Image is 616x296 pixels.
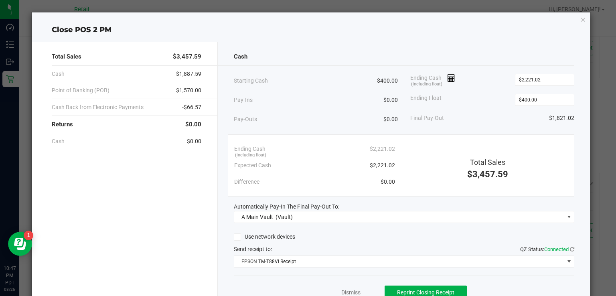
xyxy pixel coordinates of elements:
[520,246,574,252] span: QZ Status:
[410,114,444,122] span: Final Pay-Out
[185,120,201,129] span: $0.00
[52,52,81,61] span: Total Sales
[381,178,395,186] span: $0.00
[8,232,32,256] iframe: Resource center
[176,86,201,95] span: $1,570.00
[410,74,455,86] span: Ending Cash
[24,231,33,240] iframe: Resource center unread badge
[470,158,505,166] span: Total Sales
[234,256,564,267] span: EPSON TM-T88VI Receipt
[234,233,295,241] label: Use network devices
[370,161,395,170] span: $2,221.02
[234,77,268,85] span: Starting Cash
[383,96,398,104] span: $0.00
[52,116,202,133] div: Returns
[234,203,339,210] span: Automatically Pay-In The Final Pay-Out To:
[467,169,508,179] span: $3,457.59
[52,137,65,146] span: Cash
[182,103,201,112] span: -$66.57
[234,96,253,104] span: Pay-Ins
[234,115,257,124] span: Pay-Outs
[235,152,266,159] span: (including float)
[411,81,442,88] span: (including float)
[52,70,65,78] span: Cash
[383,115,398,124] span: $0.00
[32,24,591,35] div: Close POS 2 PM
[234,178,259,186] span: Difference
[234,145,265,153] span: Ending Cash
[52,103,144,112] span: Cash Back from Electronic Payments
[187,137,201,146] span: $0.00
[52,86,109,95] span: Point of Banking (POB)
[410,94,442,106] span: Ending Float
[377,77,398,85] span: $400.00
[276,214,293,220] span: (Vault)
[234,52,247,61] span: Cash
[549,114,574,122] span: $1,821.02
[397,289,454,296] span: Reprint Closing Receipt
[234,161,271,170] span: Expected Cash
[544,246,569,252] span: Connected
[176,70,201,78] span: $1,887.59
[370,145,395,153] span: $2,221.02
[173,52,201,61] span: $3,457.59
[241,214,273,220] span: A Main Vault
[234,246,272,252] span: Send receipt to:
